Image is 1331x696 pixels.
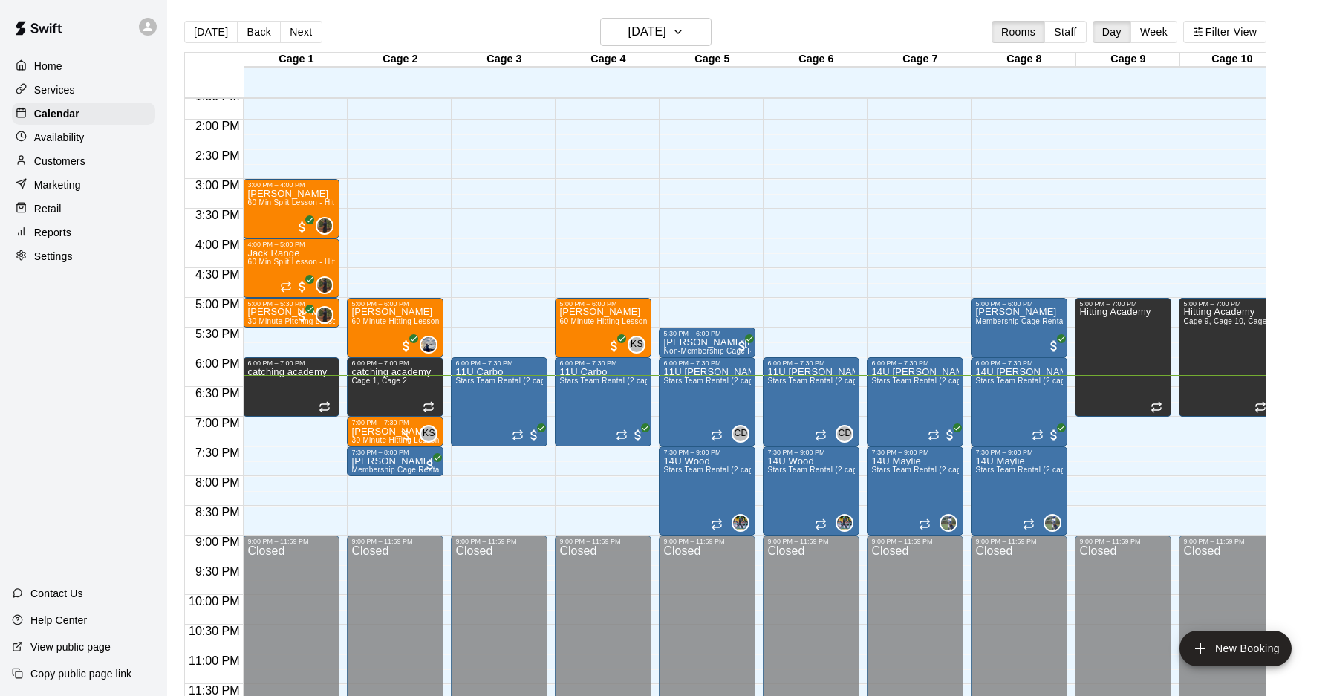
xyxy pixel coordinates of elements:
[663,538,751,545] div: 9:00 PM – 11:59 PM
[663,330,751,337] div: 5:30 PM – 6:00 PM
[12,55,155,77] div: Home
[663,377,764,385] span: Stars Team Rental (2 cages)
[975,377,1076,385] span: Stars Team Rental (2 cages)
[631,337,643,352] span: KS
[555,298,651,357] div: 5:00 PM – 6:00 PM: Niko Svedruzic
[423,401,435,413] span: Recurring event
[559,300,647,308] div: 5:00 PM – 6:00 PM
[940,514,957,532] div: Ryan Maylie
[631,428,645,443] span: All customers have paid
[871,449,959,456] div: 7:30 PM – 9:00 PM
[34,59,62,74] p: Home
[30,640,111,654] p: View public page
[247,360,335,367] div: 6:00 PM – 7:00 PM
[763,446,859,536] div: 7:30 PM – 9:00 PM: 14U Wood
[237,21,281,43] button: Back
[34,82,75,97] p: Services
[971,357,1067,446] div: 6:00 PM – 7:30 PM: 14U Shepard
[351,300,439,308] div: 5:00 PM – 6:00 PM
[34,225,71,240] p: Reports
[867,446,963,536] div: 7:30 PM – 9:00 PM: 14U Maylie
[815,518,827,530] span: Recurring event
[1130,21,1177,43] button: Week
[12,103,155,125] a: Calendar
[734,426,747,441] span: CD
[34,201,62,216] p: Retail
[295,279,310,294] span: All customers have paid
[319,401,331,413] span: Recurring event
[868,53,972,67] div: Cage 7
[280,21,322,43] button: Next
[634,336,645,354] span: Kamron Smith
[975,538,1063,545] div: 9:00 PM – 11:59 PM
[663,347,770,355] span: Non-Membership Cage Rental
[871,377,972,385] span: Stars Team Rental (2 cages)
[351,449,439,456] div: 7:30 PM – 8:00 PM
[1047,339,1061,354] span: All customers have paid
[247,538,335,545] div: 9:00 PM – 11:59 PM
[663,449,751,456] div: 7:30 PM – 9:00 PM
[34,154,85,169] p: Customers
[663,466,764,474] span: Stars Team Rental (2 cages)
[420,336,437,354] div: Wells Jones
[192,238,244,251] span: 4:00 PM
[295,309,310,324] span: All customers have paid
[1076,53,1180,67] div: Cage 9
[815,429,827,441] span: Recurring event
[455,377,556,385] span: Stars Team Rental (2 cages)
[659,357,755,446] div: 6:00 PM – 7:30 PM: 11U Davis
[732,514,749,532] div: Derek Wood
[1179,298,1275,417] div: 5:00 PM – 7:00 PM: Hitting Academy
[12,174,155,196] a: Marketing
[322,276,333,294] span: Mike Thatcher
[421,337,436,352] img: Wells Jones
[928,429,940,441] span: Recurring event
[1032,429,1044,441] span: Recurring event
[842,425,853,443] span: Carter Davis
[280,281,292,293] span: Recurring event
[1079,538,1167,545] div: 9:00 PM – 11:59 PM
[871,360,959,367] div: 6:00 PM – 7:30 PM
[943,428,957,443] span: All customers have paid
[767,360,855,367] div: 6:00 PM – 7:30 PM
[12,150,155,172] a: Customers
[941,516,956,530] img: Ryan Maylie
[1047,428,1061,443] span: All customers have paid
[34,130,85,145] p: Availability
[351,466,441,474] span: Membership Cage Rental
[971,446,1067,536] div: 7:30 PM – 9:00 PM: 14U Maylie
[192,536,244,548] span: 9:00 PM
[1183,21,1266,43] button: Filter View
[836,425,853,443] div: Carter Davis
[192,149,244,162] span: 2:30 PM
[767,449,855,456] div: 7:30 PM – 9:00 PM
[192,298,244,310] span: 5:00 PM
[1079,300,1167,308] div: 5:00 PM – 7:00 PM
[1151,401,1162,413] span: Recurring event
[247,317,341,325] span: 30 Minute Pitching Lesson
[1045,516,1060,530] img: Ryan Maylie
[12,198,155,220] a: Retail
[663,360,751,367] div: 6:00 PM – 7:30 PM
[1075,298,1171,417] div: 5:00 PM – 7:00 PM: Hitting Academy
[975,300,1063,308] div: 5:00 PM – 6:00 PM
[185,595,243,608] span: 10:00 PM
[452,53,556,67] div: Cage 3
[247,241,335,248] div: 4:00 PM – 5:00 PM
[317,278,332,293] img: Mike Thatcher
[837,516,852,530] img: Derek Wood
[919,518,931,530] span: Recurring event
[559,360,647,367] div: 6:00 PM – 7:30 PM
[628,22,666,42] h6: [DATE]
[351,419,439,426] div: 7:00 PM – 7:30 PM
[426,425,437,443] span: Kamron Smith
[767,538,855,545] div: 9:00 PM – 11:59 PM
[34,249,73,264] p: Settings
[351,436,439,444] span: 30 Minute Hitting Lesson
[322,217,333,235] span: Mike Thatcher
[34,106,79,121] p: Calendar
[555,357,651,446] div: 6:00 PM – 7:30 PM: 11U Carbo
[972,53,1076,67] div: Cage 8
